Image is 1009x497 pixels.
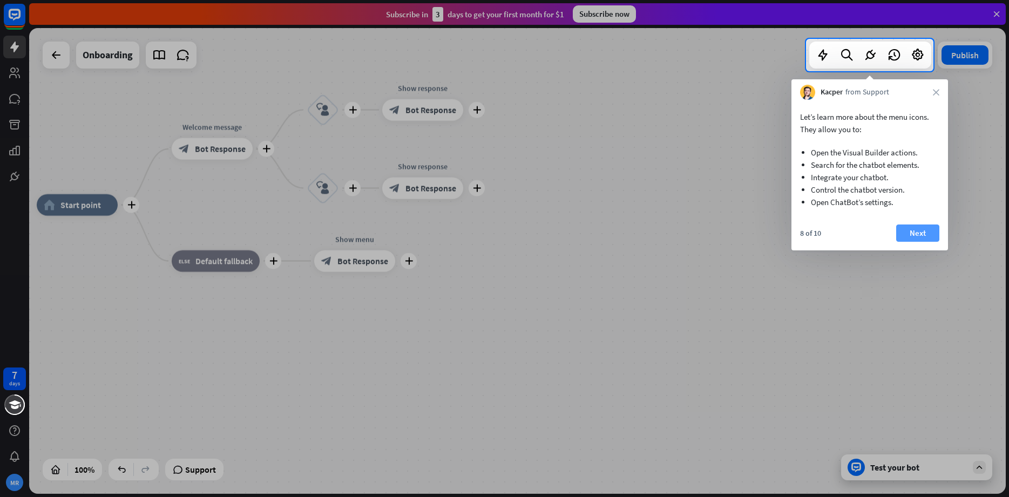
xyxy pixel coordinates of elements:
li: Open ChatBot’s settings. [811,196,929,208]
button: Open LiveChat chat widget [9,4,41,37]
li: Integrate your chatbot. [811,171,929,183]
span: Kacper [821,87,843,98]
button: Next [896,224,939,242]
span: from Support [845,87,889,98]
div: 8 of 10 [800,228,821,238]
i: close [933,89,939,96]
li: Search for the chatbot elements. [811,159,929,171]
li: Control the chatbot version. [811,183,929,196]
li: Open the Visual Builder actions. [811,146,929,159]
p: Let’s learn more about the menu icons. They allow you to: [800,111,939,135]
